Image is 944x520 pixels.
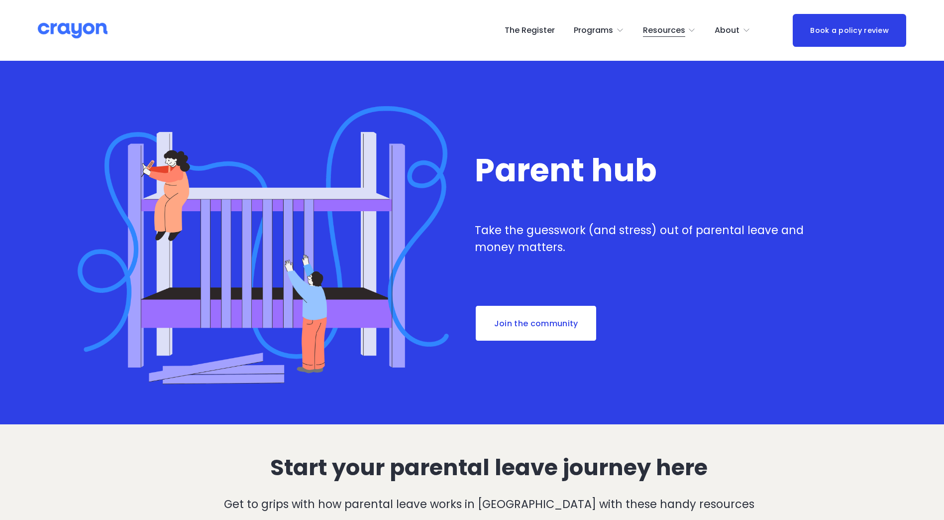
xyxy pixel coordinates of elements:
span: About [715,23,739,38]
a: Book a policy review [793,14,906,46]
h1: Parent hub [475,153,812,187]
a: Join the community [475,305,597,342]
span: Programs [574,23,613,38]
p: Get to grips with how parental leave works in [GEOGRAPHIC_DATA] with these handy resources [98,496,880,513]
a: folder dropdown [574,22,624,38]
p: Take the guesswork (and stress) out of parental leave and money matters. [475,222,812,256]
a: folder dropdown [715,22,750,38]
img: Crayon [38,22,107,39]
span: Resources [643,23,685,38]
a: The Register [505,22,555,38]
h2: Start your parental leave journey here [98,455,880,480]
a: folder dropdown [643,22,696,38]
